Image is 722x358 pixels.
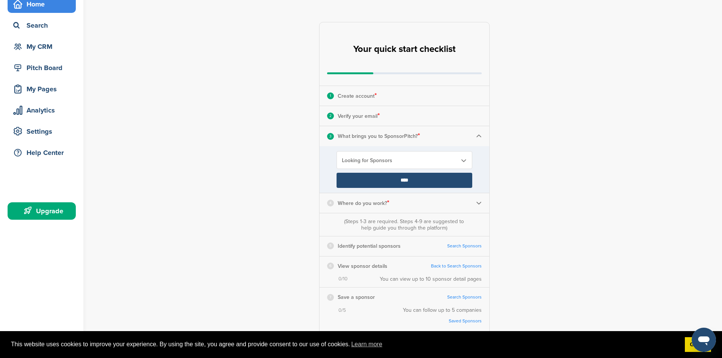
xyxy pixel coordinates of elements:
img: Checklist arrow 1 [476,133,482,139]
p: Save a sponsor [338,292,375,302]
a: Saved Sponsors [410,318,482,324]
span: 0/10 [338,276,348,282]
div: You can follow up to 5 companies [403,307,482,329]
p: Verify your email [338,111,380,121]
div: 6 [327,263,334,269]
a: Back to Search Sponsors [431,263,482,269]
div: 5 [327,242,334,249]
a: Pitch Board [8,59,76,77]
span: 0/5 [338,307,346,314]
img: Checklist arrow 2 [476,200,482,206]
iframe: Button to launch messaging window [692,328,716,352]
a: My Pages [8,80,76,98]
div: 4 [327,200,334,206]
div: My CRM [11,40,76,53]
div: Pitch Board [11,61,76,75]
div: Help Center [11,146,76,159]
span: Looking for Sponsors [342,157,457,164]
a: learn more about cookies [350,339,384,350]
p: What brings you to SponsorPitch? [338,131,420,141]
a: Settings [8,123,76,140]
a: My CRM [8,38,76,55]
div: Analytics [11,103,76,117]
div: 3 [327,133,334,140]
div: 2 [327,113,334,119]
h2: Your quick start checklist [353,41,456,58]
a: Search Sponsors [447,243,482,249]
span: This website uses cookies to improve your experience. By using the site, you agree and provide co... [11,339,679,350]
a: Upgrade [8,202,76,220]
a: Search [8,17,76,34]
a: Help Center [8,144,76,161]
div: 7 [327,294,334,301]
div: Search [11,19,76,32]
a: Analytics [8,102,76,119]
div: Settings [11,125,76,138]
p: View sponsor details [338,261,387,271]
p: Create account [338,91,377,101]
div: (Steps 1-3 are required. Steps 4-9 are suggested to help guide you through the platform) [342,218,466,231]
div: 1 [327,92,334,99]
div: You can view up to 10 sponsor detail pages [380,276,482,282]
p: Where do you work? [338,198,389,208]
p: Identify potential sponsors [338,241,401,251]
a: Search Sponsors [447,294,482,300]
div: Upgrade [11,204,76,218]
a: dismiss cookie message [685,337,711,352]
div: My Pages [11,82,76,96]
